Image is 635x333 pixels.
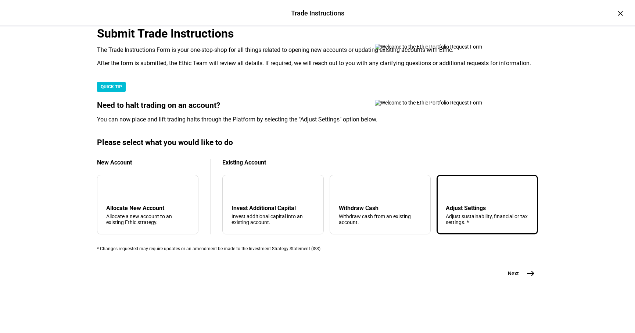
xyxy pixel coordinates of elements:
img: Welcome to the Ethic Portfolio Request Form [375,100,507,106]
div: Adjust Settings [446,205,529,212]
span: Next [508,270,519,277]
div: Please select what you would like to do [97,138,538,147]
div: Withdraw Cash [339,205,422,212]
div: Invest Additional Capital [232,205,315,212]
div: × [614,7,626,19]
img: Welcome to the Ethic Portfolio Request Form [375,44,507,50]
div: You can now place and lift trading halts through the Platform by selecting the "Adjust Settings" ... [97,116,538,123]
div: Invest additional capital into an existing account. [232,213,315,225]
div: QUICK TIP [97,82,126,92]
div: Trade Instructions [291,8,344,18]
mat-icon: arrow_downward [233,185,242,194]
div: Allocate a new account to an existing Ethic strategy. [106,213,189,225]
div: After the form is submitted, the Ethic Team will review all details. If required, we will reach o... [97,60,538,67]
button: Next [499,266,538,281]
mat-icon: add [108,185,116,194]
div: The Trade Instructions Form is your one-stop-shop for all things related to opening new accounts ... [97,46,538,54]
div: Existing Account [222,159,538,166]
div: * Changes requested may require updates or an amendment be made to the Investment Strategy Statem... [97,246,538,251]
div: Adjust sustainability, financial or tax settings. * [446,213,529,225]
div: New Account [97,159,198,166]
div: Withdraw cash from an existing account. [339,213,422,225]
div: Submit Trade Instructions [97,26,538,40]
div: Need to halt trading on an account? [97,101,538,110]
mat-icon: east [526,269,535,278]
div: Allocate New Account [106,205,189,212]
mat-icon: tune [446,184,458,196]
mat-icon: arrow_upward [340,185,349,194]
